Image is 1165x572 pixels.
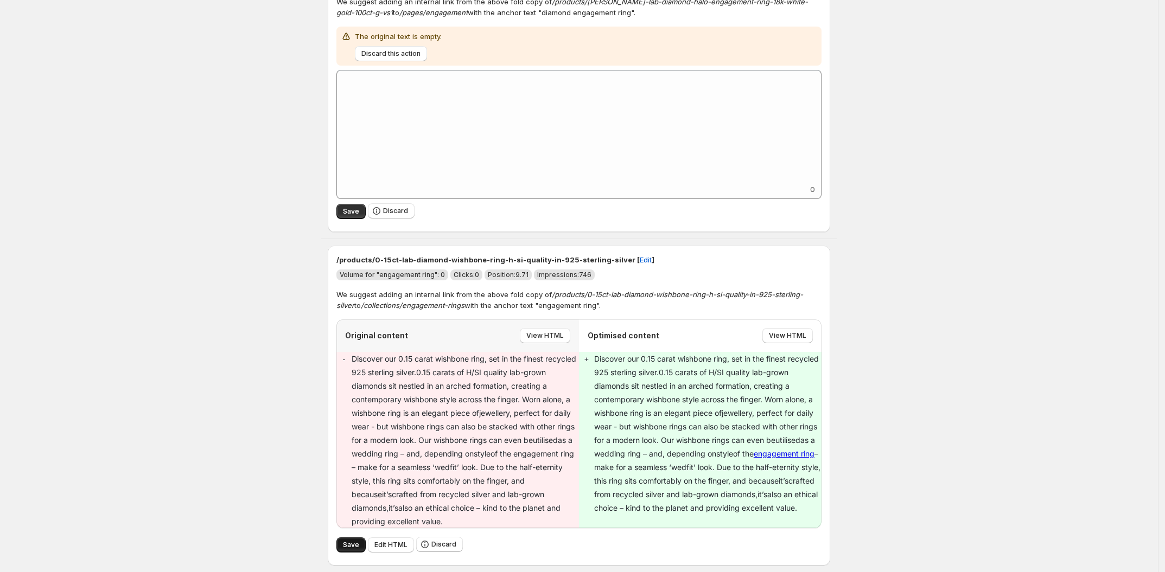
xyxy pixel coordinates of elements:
[526,331,564,340] span: View HTML
[657,368,659,377] span: .
[368,537,414,552] button: Edit HTML
[352,462,565,499] span: ’ look. Due to the half-eternity style, this ring sits comfortably on the finger, and because
[762,328,813,343] button: View HTML
[336,289,822,311] p: We suggest adding an internal link from the above fold copy of to with the anchor text "engagemen...
[594,408,819,445] span: , perfect for daily wear - but wishbone rings can also be stacked with other rings for a modern l...
[754,449,814,458] a: engagement ring
[336,204,366,219] button: Save
[537,271,591,279] span: Impressions: 746
[342,352,346,366] pre: -
[345,330,408,341] p: Original content
[389,503,398,512] span: it’s
[355,46,427,61] button: Discard this action
[361,301,464,310] em: /collections/engagement-rings
[779,476,788,485] span: it’s
[336,537,366,552] button: Save
[361,49,421,58] span: Discard this action
[757,490,767,499] span: it’s
[633,251,658,268] button: Edit
[431,540,456,549] span: Discard
[383,207,408,215] span: Discard
[722,408,752,417] span: jewellery
[479,408,510,417] span: jewellery
[399,8,468,17] em: /pages/engagement
[352,354,578,377] span: Discover our 0.15 carat wishbone ring, set in the finest recycled 925 sterling silver
[374,541,408,549] span: Edit HTML
[435,462,457,472] span: wedfit
[775,435,800,445] span: utilised
[474,449,491,458] span: style
[368,203,415,218] button: Discard
[488,271,529,279] span: Position: 9.71
[352,490,546,512] span: crafted from recycled silver and lab-grown diamonds,
[584,352,589,366] pre: +
[716,449,733,458] span: style
[343,207,359,216] span: Save
[416,537,463,552] button: Discard
[343,541,359,549] span: Save
[352,368,572,417] span: 0.15 carats of H/SI quality lab-grown diamonds sit nestled in an arched formation, creating a con...
[454,271,479,279] span: Clicks: 0
[352,408,577,445] span: , perfect for daily wear - but wishbone rings can also be stacked with other rings for a modern l...
[594,354,821,377] span: Discover our 0.15 carat wishbone ring, set in the finest recycled 925 sterling silver
[336,254,822,265] p: /products/0-15ct-lab-diamond-wishbone-ring-h-si-quality-in-925-sterling-silver [ ]
[594,462,823,485] span: ’ look. Due to the half-eternity style, this ring sits comfortably on the finger, and because
[588,330,659,341] p: Optimised content
[336,290,803,310] em: /products/0-15ct-lab-diamond-wishbone-ring-h-si-quality-in-925-sterling-silver
[520,328,570,343] button: View HTML
[769,331,806,340] span: View HTML
[414,368,416,377] span: .
[533,435,558,445] span: utilised
[671,462,693,472] span: wedfit
[594,368,815,417] span: 0.15 carats of H/SI quality lab-grown diamonds sit nestled in an arched formation, creating a con...
[355,31,442,42] p: The original text is empty.
[340,271,445,279] span: Volume for "engagement ring": 0
[640,254,652,265] span: Edit
[382,490,392,499] span: it’s
[352,503,563,526] span: also an ethical choice – kind to the planet and providing excellent value.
